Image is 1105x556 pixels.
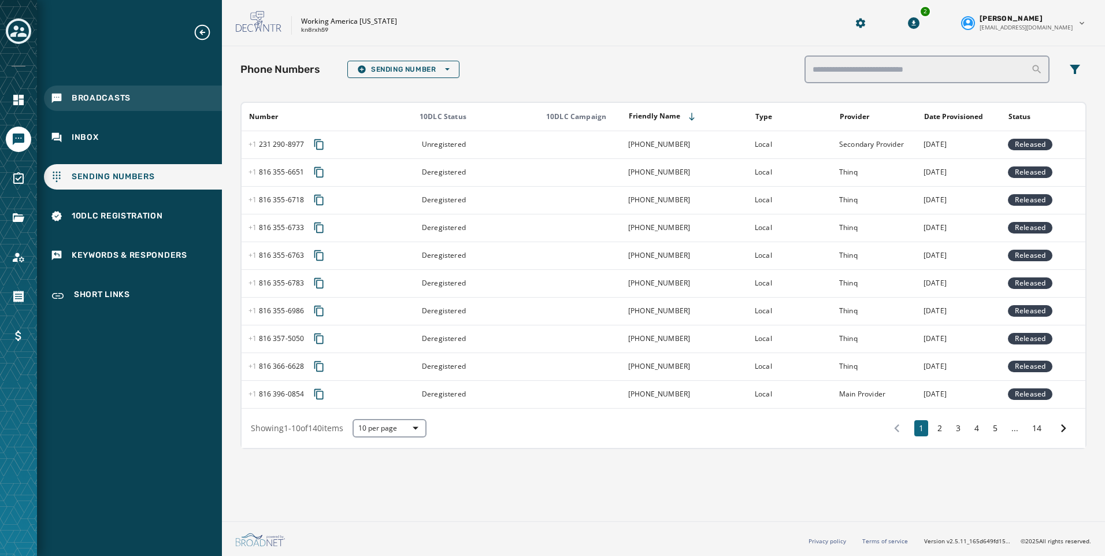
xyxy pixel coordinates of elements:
a: Terms of service [862,537,908,545]
a: Navigate to Short Links [44,282,222,310]
span: Keywords & Responders [72,250,187,261]
button: Copy phone number to clipboard [309,328,329,349]
button: Copy phone number to clipboard [309,301,329,321]
a: Navigate to Sending Numbers [44,164,222,190]
button: Manage global settings [850,13,871,34]
a: Navigate to Billing [6,323,31,349]
span: 816 355 - 6733 [249,223,304,232]
span: 816 355 - 6783 [249,279,304,288]
span: [EMAIL_ADDRESS][DOMAIN_NAME] [980,23,1073,32]
h2: Phone Numbers [240,61,320,77]
td: Local [748,242,832,269]
span: +1 [249,139,259,149]
td: [DATE] [917,131,1001,158]
button: Toggle account select drawer [6,18,31,44]
span: Short Links [74,289,130,303]
div: 2 [919,6,931,17]
td: Local [748,353,832,380]
td: Thinq [832,269,917,297]
button: 4 [970,420,984,436]
a: Navigate to 10DLC Registration [44,203,222,229]
span: 231 290 - 8977 [249,140,304,149]
td: [PHONE_NUMBER] [621,131,748,158]
a: Navigate to Files [6,205,31,231]
td: [PHONE_NUMBER] [621,353,748,380]
td: [DATE] [917,325,1001,353]
span: ... [1007,422,1023,434]
button: Expand sub nav menu [193,23,221,42]
span: Released [1015,334,1045,343]
td: Local [748,325,832,353]
a: Navigate to Broadcasts [44,86,222,111]
td: Thinq [832,158,917,186]
button: Copy phone number to clipboard [309,190,329,210]
span: Deregistered [422,306,466,316]
p: kn8rxh59 [301,26,328,35]
td: Local [748,269,832,297]
a: Navigate to Keywords & Responders [44,243,222,268]
button: Sort by [object Object] [919,108,988,126]
span: Showing 1 - 10 of 140 items [251,422,343,433]
button: Download Menu [903,13,924,34]
span: Inbox [72,132,99,143]
td: [DATE] [917,297,1001,325]
span: Version [924,537,1011,546]
span: Deregistered [422,390,466,399]
span: Released [1015,279,1045,288]
span: 816 355 - 6651 [249,168,304,177]
button: User settings [956,9,1091,36]
td: [PHONE_NUMBER] [621,325,748,353]
button: 14 [1028,420,1046,436]
td: Thinq [832,297,917,325]
span: 816 366 - 6628 [249,362,304,371]
button: Sort by [object Object] [835,108,874,126]
td: [PHONE_NUMBER] [621,242,748,269]
div: 10DLC Campaign [546,112,621,121]
span: +1 [249,167,259,177]
span: +1 [249,361,259,371]
button: 5 [988,420,1002,436]
td: Thinq [832,242,917,269]
span: 816 355 - 6763 [249,251,304,260]
span: Deregistered [422,223,466,232]
span: 816 357 - 5050 [249,334,304,343]
button: 1 [914,420,928,436]
span: Released [1015,306,1045,316]
td: [DATE] [917,214,1001,242]
td: [PHONE_NUMBER] [621,214,748,242]
a: Navigate to Surveys [6,166,31,191]
button: 10 per page [353,419,427,438]
span: Deregistered [422,168,466,177]
span: +1 [249,333,259,343]
a: Navigate to Home [6,87,31,113]
span: v2.5.11_165d649fd1592c218755210ebffa1e5a55c3084e [947,537,1011,546]
a: Navigate to Account [6,244,31,270]
span: Released [1015,140,1045,149]
span: +1 [249,278,259,288]
button: Sending Number [347,61,459,78]
span: Released [1015,390,1045,399]
button: Sort by [object Object] [751,108,777,126]
td: Local [748,158,832,186]
span: Released [1015,195,1045,205]
span: Released [1015,362,1045,371]
td: [DATE] [917,380,1001,408]
td: [DATE] [917,242,1001,269]
td: [PHONE_NUMBER] [621,158,748,186]
span: Released [1015,168,1045,177]
div: 10DLC Status [420,112,536,121]
td: [DATE] [917,353,1001,380]
button: Copy phone number to clipboard [309,273,329,294]
span: Deregistered [422,362,466,371]
span: +1 [249,389,259,399]
td: [PHONE_NUMBER] [621,186,748,214]
button: Sort by [object Object] [244,108,283,126]
span: 816 355 - 6986 [249,306,304,316]
button: Copy phone number to clipboard [309,134,329,155]
span: Broadcasts [72,92,131,104]
button: Copy phone number to clipboard [309,217,329,238]
p: Working America [US_STATE] [301,17,397,26]
button: Copy phone number to clipboard [309,384,329,405]
button: Sort by [object Object] [624,107,701,126]
td: [DATE] [917,269,1001,297]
